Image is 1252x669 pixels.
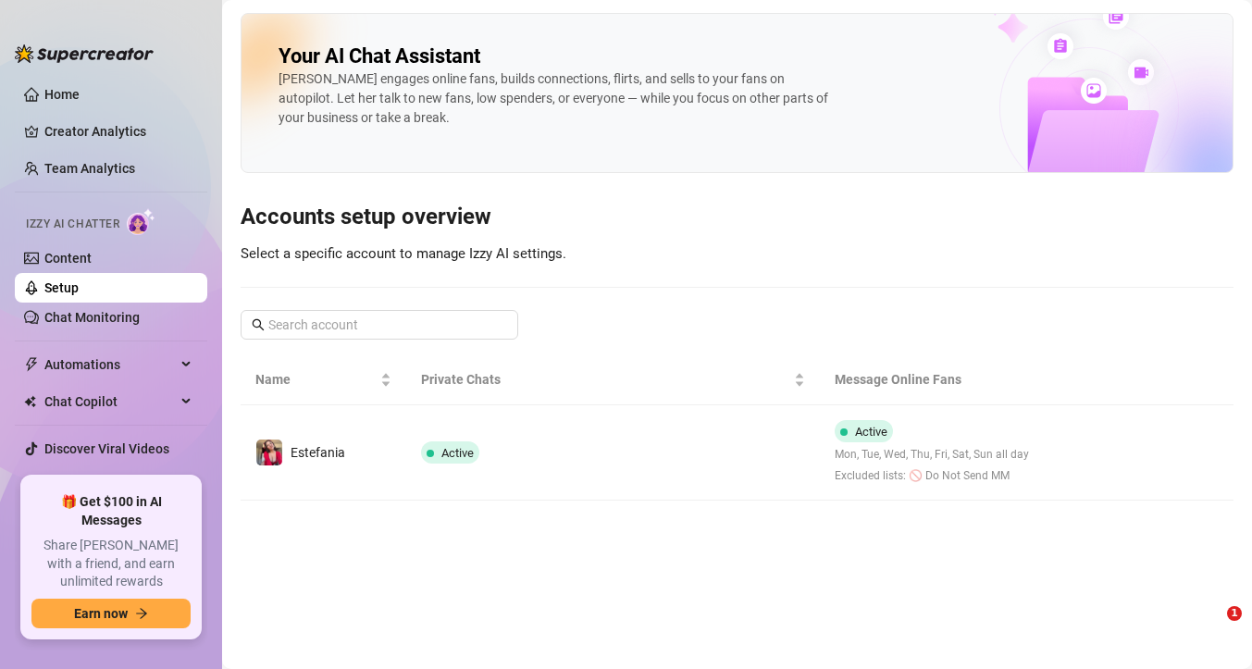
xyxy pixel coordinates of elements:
[421,369,790,390] span: Private Chats
[44,310,140,325] a: Chat Monitoring
[241,245,566,262] span: Select a specific account to manage Izzy AI settings.
[1189,606,1233,650] iframe: Intercom live chat
[406,354,820,405] th: Private Chats
[1227,606,1242,621] span: 1
[44,441,169,456] a: Discover Viral Videos
[31,537,191,591] span: Share [PERSON_NAME] with a friend, and earn unlimited rewards
[291,445,345,460] span: Estefania
[31,493,191,529] span: 🎁 Get $100 in AI Messages
[441,446,474,460] span: Active
[279,69,834,128] div: [PERSON_NAME] engages online fans, builds connections, flirts, and sells to your fans on autopilo...
[241,203,1233,232] h3: Accounts setup overview
[44,251,92,266] a: Content
[255,369,377,390] span: Name
[279,43,480,69] h2: Your AI Chat Assistant
[135,607,148,620] span: arrow-right
[241,354,406,405] th: Name
[44,350,176,379] span: Automations
[24,357,39,372] span: thunderbolt
[26,216,119,233] span: Izzy AI Chatter
[252,318,265,331] span: search
[15,44,154,63] img: logo-BBDzfeDw.svg
[855,425,887,439] span: Active
[44,117,192,146] a: Creator Analytics
[24,395,36,408] img: Chat Copilot
[44,161,135,176] a: Team Analytics
[268,315,492,335] input: Search account
[44,87,80,102] a: Home
[835,446,1029,464] span: Mon, Tue, Wed, Thu, Fri, Sat, Sun all day
[835,467,1029,485] span: Excluded lists: 🚫 Do Not Send MM
[127,208,155,235] img: AI Chatter
[256,440,282,465] img: Estefania
[820,354,1096,405] th: Message Online Fans
[74,606,128,621] span: Earn now
[31,599,191,628] button: Earn nowarrow-right
[44,280,79,295] a: Setup
[44,387,176,416] span: Chat Copilot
